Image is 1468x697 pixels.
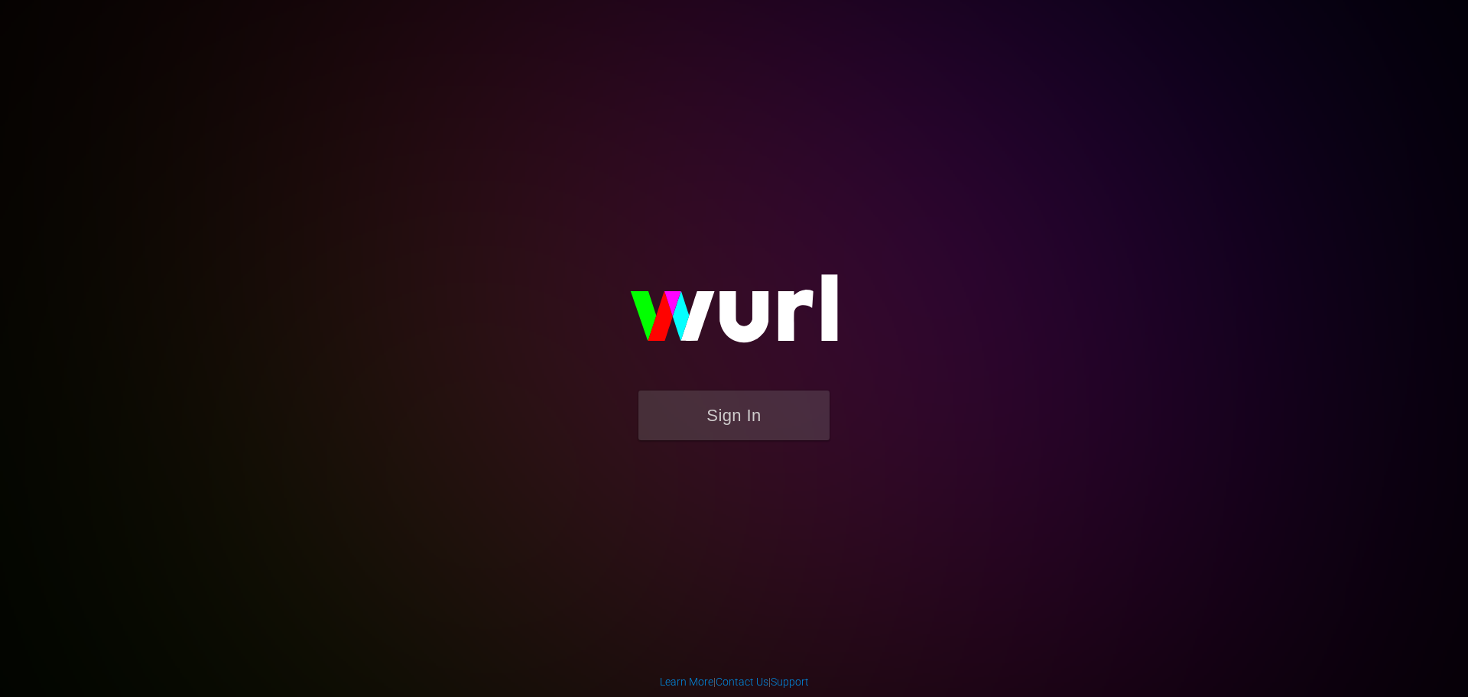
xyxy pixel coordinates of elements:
div: | | [660,674,809,689]
img: wurl-logo-on-black-223613ac3d8ba8fe6dc639794a292ebdb59501304c7dfd60c99c58986ef67473.svg [581,242,887,390]
a: Support [771,676,809,688]
a: Contact Us [716,676,768,688]
a: Learn More [660,676,713,688]
button: Sign In [638,391,830,440]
